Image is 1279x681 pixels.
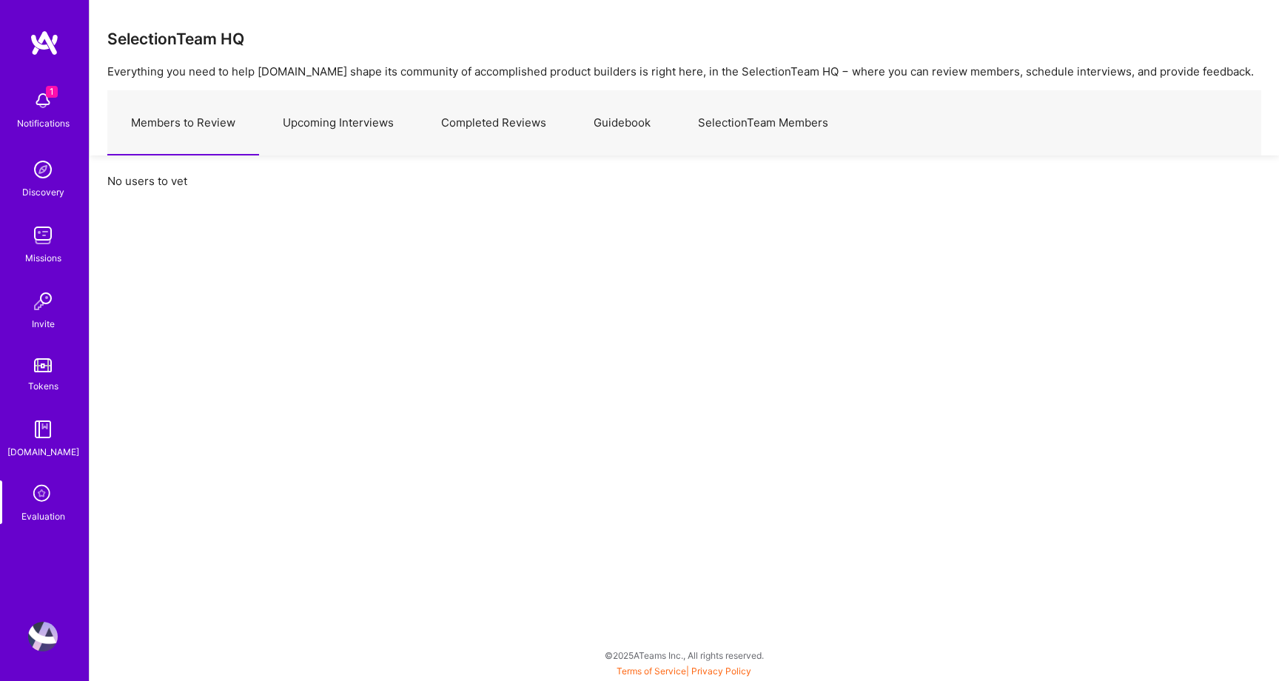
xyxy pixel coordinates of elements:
[28,155,58,184] img: discovery
[617,665,751,677] span: |
[29,480,57,509] i: icon SelectionTeam
[21,509,65,524] div: Evaluation
[107,64,1261,79] p: Everything you need to help [DOMAIN_NAME] shape its community of accomplished product builders is...
[28,378,58,394] div: Tokens
[417,91,570,155] a: Completed Reviews
[570,91,674,155] a: Guidebook
[28,86,58,115] img: bell
[617,665,686,677] a: Terms of Service
[28,622,58,651] img: User Avatar
[90,155,1279,224] div: No users to vet
[28,221,58,250] img: teamwork
[259,91,417,155] a: Upcoming Interviews
[22,184,64,200] div: Discovery
[34,358,52,372] img: tokens
[17,115,70,131] div: Notifications
[89,637,1279,674] div: © 2025 ATeams Inc., All rights reserved.
[674,91,852,155] a: SelectionTeam Members
[691,665,751,677] a: Privacy Policy
[107,91,259,155] a: Members to Review
[28,415,58,444] img: guide book
[46,86,58,98] span: 1
[24,622,61,651] a: User Avatar
[7,444,79,460] div: [DOMAIN_NAME]
[25,250,61,266] div: Missions
[28,286,58,316] img: Invite
[32,316,55,332] div: Invite
[30,30,59,56] img: logo
[107,30,244,48] h3: SelectionTeam HQ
